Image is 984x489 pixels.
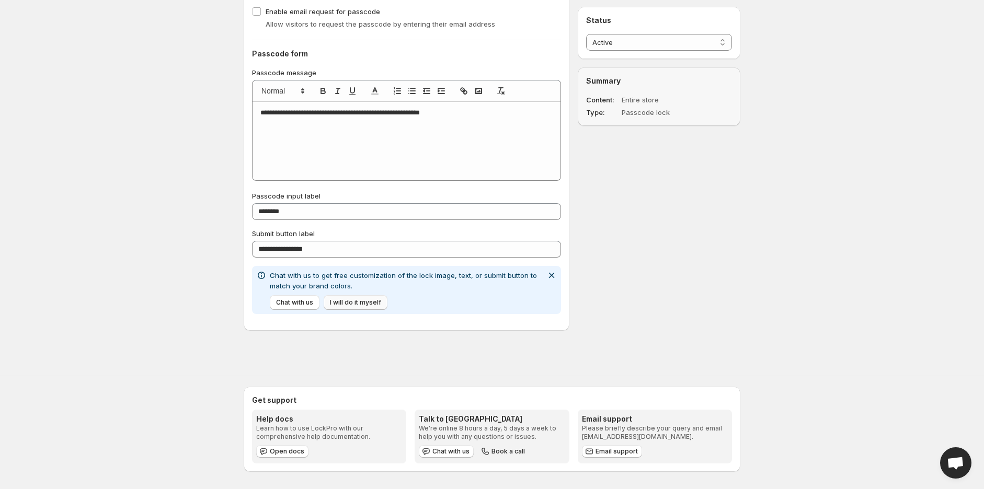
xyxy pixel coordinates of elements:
[256,424,402,441] p: Learn how to use LockPro with our comprehensive help documentation.
[586,15,732,26] h2: Status
[596,447,638,456] span: Email support
[582,424,728,441] p: Please briefly describe your query and email [EMAIL_ADDRESS][DOMAIN_NAME].
[270,447,304,456] span: Open docs
[252,67,561,78] p: Passcode message
[252,395,732,405] h2: Get support
[478,445,529,458] button: Book a call
[270,271,537,290] span: Chat with us to get free customization of the lock image, text, or submit button to match your br...
[586,95,620,105] dt: Content :
[252,49,561,59] h2: Passcode form
[582,414,728,424] h3: Email support
[270,295,319,310] button: Chat with us
[622,95,702,105] dd: Entire store
[622,107,702,118] dd: Passcode lock
[582,445,642,458] a: Email support
[419,424,565,441] p: We're online 8 hours a day, 5 days a week to help you with any questions or issues.
[586,76,732,86] h2: Summary
[266,7,380,16] span: Enable email request for passcode
[432,447,470,456] span: Chat with us
[252,192,321,200] span: Passcode input label
[256,445,308,458] a: Open docs
[266,20,495,28] span: Allow visitors to request the passcode by entering their email address
[419,445,474,458] button: Chat with us
[491,447,525,456] span: Book a call
[419,414,565,424] h3: Talk to [GEOGRAPHIC_DATA]
[586,107,620,118] dt: Type :
[324,295,387,310] button: I will do it myself
[276,298,313,307] span: Chat with us
[544,268,559,283] button: Dismiss notification
[330,298,381,307] span: I will do it myself
[940,447,971,479] div: Open chat
[252,229,315,238] span: Submit button label
[256,414,402,424] h3: Help docs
